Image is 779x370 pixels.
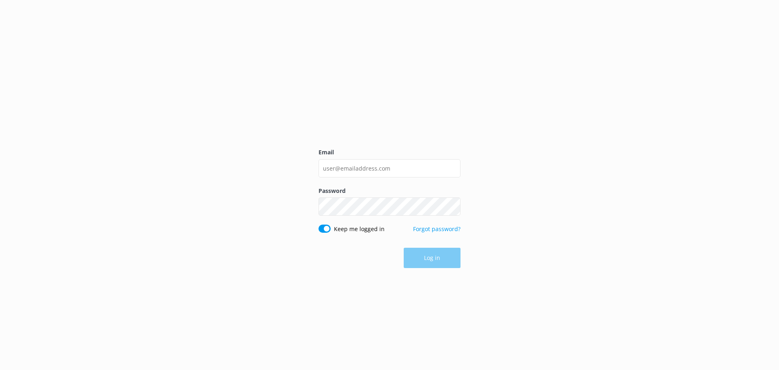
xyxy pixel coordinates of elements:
[318,186,461,195] label: Password
[318,148,461,157] label: Email
[444,199,461,215] button: Show password
[413,225,461,233] a: Forgot password?
[334,225,385,234] label: Keep me logged in
[318,159,461,177] input: user@emailaddress.com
